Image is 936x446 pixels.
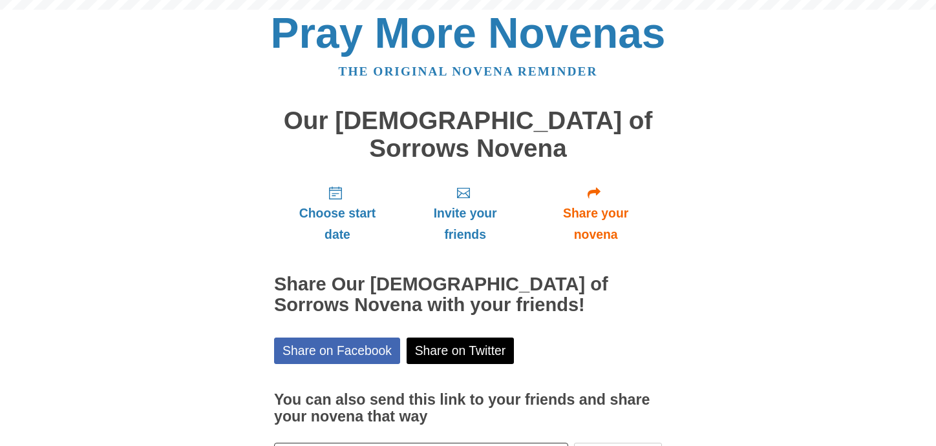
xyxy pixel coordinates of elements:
[287,203,388,245] span: Choose start date
[274,107,662,162] h1: Our [DEMOGRAPHIC_DATA] of Sorrows Novena
[274,175,401,252] a: Choose start date
[414,203,516,245] span: Invite your friends
[271,9,666,57] a: Pray More Novenas
[274,274,662,316] h2: Share Our [DEMOGRAPHIC_DATA] of Sorrows Novena with your friends!
[401,175,529,252] a: Invite your friends
[407,338,515,364] a: Share on Twitter
[542,203,649,245] span: Share your novena
[529,175,662,252] a: Share your novena
[339,65,598,78] a: The original novena reminder
[274,392,662,425] h3: You can also send this link to your friends and share your novena that way
[274,338,400,364] a: Share on Facebook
